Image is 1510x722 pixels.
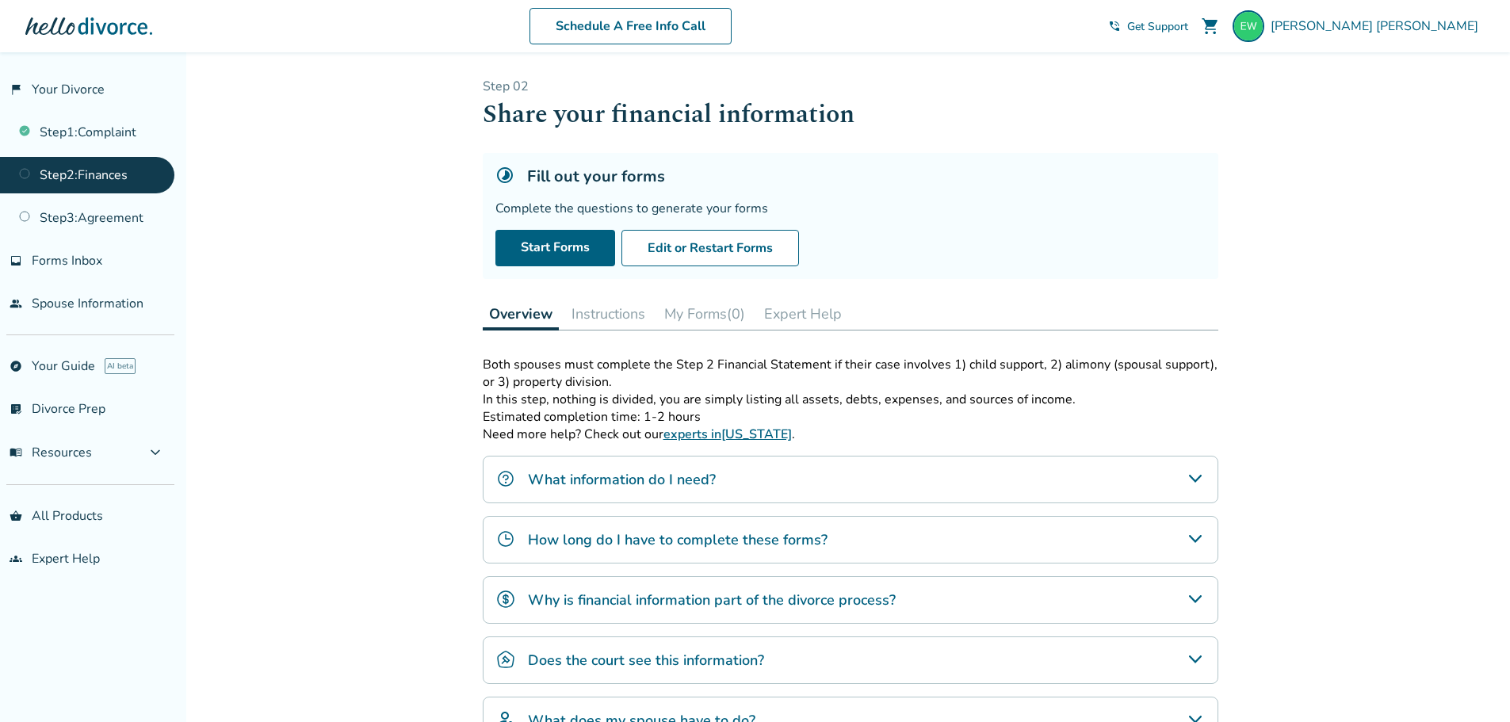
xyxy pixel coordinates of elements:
[483,456,1218,503] div: What information do I need?
[496,529,515,548] img: How long do I have to complete these forms?
[483,78,1218,95] p: Step 0 2
[528,529,828,550] h4: How long do I have to complete these forms?
[483,356,1218,391] p: Both spouses must complete the Step 2 Financial Statement if their case involves 1) child support...
[528,469,716,490] h4: What information do I need?
[10,444,92,461] span: Resources
[1108,20,1121,32] span: phone_in_talk
[10,360,22,372] span: explore
[658,298,751,330] button: My Forms(0)
[483,636,1218,684] div: Does the court see this information?
[10,403,22,415] span: list_alt_check
[495,230,615,266] a: Start Forms
[1431,646,1510,722] iframe: Chat Widget
[663,426,792,443] a: experts in[US_STATE]
[528,650,764,670] h4: Does the court see this information?
[496,590,515,609] img: Why is financial information part of the divorce process?
[483,516,1218,563] div: How long do I have to complete these forms?
[10,297,22,310] span: people
[146,443,165,462] span: expand_more
[495,200,1206,217] div: Complete the questions to generate your forms
[10,446,22,459] span: menu_book
[10,510,22,522] span: shopping_basket
[483,576,1218,624] div: Why is financial information part of the divorce process?
[1108,19,1188,34] a: phone_in_talkGet Support
[483,408,1218,426] p: Estimated completion time: 1-2 hours
[496,650,515,669] img: Does the court see this information?
[1127,19,1188,34] span: Get Support
[528,590,896,610] h4: Why is financial information part of the divorce process?
[1233,10,1264,42] img: hickory12885@gmail.com
[621,230,799,266] button: Edit or Restart Forms
[1201,17,1220,36] span: shopping_cart
[10,552,22,565] span: groups
[483,391,1218,408] p: In this step, nothing is divided, you are simply listing all assets, debts, expenses, and sources...
[496,469,515,488] img: What information do I need?
[10,83,22,96] span: flag_2
[32,252,102,269] span: Forms Inbox
[758,298,848,330] button: Expert Help
[483,298,559,330] button: Overview
[529,8,732,44] a: Schedule A Free Info Call
[565,298,652,330] button: Instructions
[483,95,1218,134] h1: Share your financial information
[1271,17,1485,35] span: [PERSON_NAME] [PERSON_NAME]
[10,254,22,267] span: inbox
[527,166,665,187] h5: Fill out your forms
[483,426,1218,443] p: Need more help? Check out our .
[105,358,136,374] span: AI beta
